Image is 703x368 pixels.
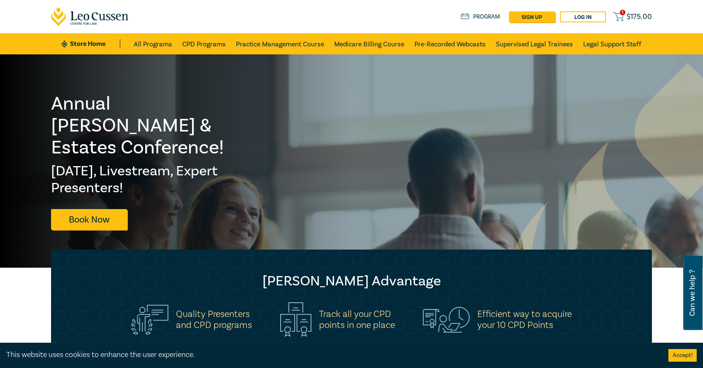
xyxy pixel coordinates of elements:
[131,305,168,335] img: Quality Presenters<br>and CPD programs
[6,349,656,360] div: This website uses cookies to enhance the user experience.
[334,33,404,54] a: Medicare Billing Course
[627,12,652,21] span: $ 175.00
[620,10,625,15] span: 1
[560,11,606,22] a: Log in
[509,11,555,22] a: sign up
[280,302,311,337] img: Track all your CPD<br>points in one place
[51,93,240,158] h1: Annual [PERSON_NAME] & Estates Conference!
[583,33,641,54] a: Legal Support Staff
[423,307,470,332] img: Efficient way to acquire<br>your 10 CPD Points
[236,33,324,54] a: Practice Management Course
[68,273,635,290] h2: [PERSON_NAME] Advantage
[319,309,395,330] h5: Track all your CPD points in one place
[496,33,573,54] a: Supervised Legal Trainees
[477,309,572,330] h5: Efficient way to acquire your 10 CPD Points
[182,33,226,54] a: CPD Programs
[62,39,120,48] a: Store Home
[461,12,500,21] a: Program
[668,349,697,362] button: Accept cookies
[688,261,696,325] span: Can we help ?
[176,309,252,330] h5: Quality Presenters and CPD programs
[51,163,240,196] h2: [DATE], Livestream, Expert Presenters!
[414,33,486,54] a: Pre-Recorded Webcasts
[134,33,172,54] a: All Programs
[51,209,127,230] a: Book Now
